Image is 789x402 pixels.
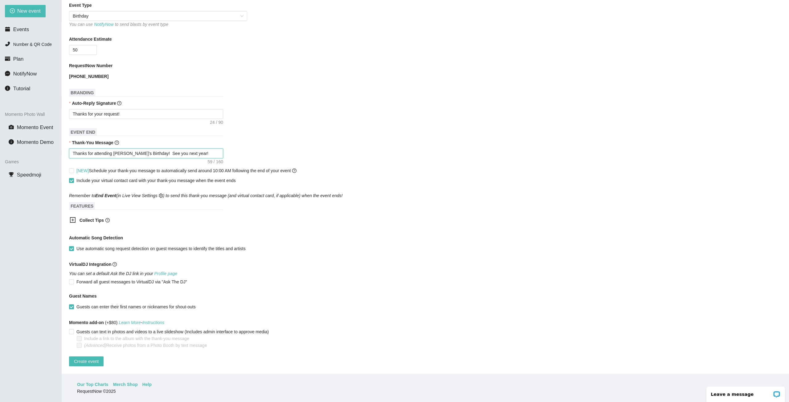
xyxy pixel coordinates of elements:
span: question-circle [112,262,117,266]
span: Momento Demo [17,139,54,145]
span: Momento Event [17,124,53,130]
span: Events [13,26,29,32]
div: You can use to send blasts by event type [69,21,247,28]
b: Auto-Reply Signature [72,101,116,106]
span: Schedule your thank-you message to automatically send around 10:00 AM following the end of your e... [76,168,296,173]
textarea: Thanks for attending [PERSON_NAME]'s Birthday! See you next year! [69,148,223,158]
i: You can set a default Ask the DJ link in your [69,271,177,276]
span: calendar [5,26,10,32]
iframe: LiveChat chat widget [702,383,789,402]
span: BRANDING [69,89,95,97]
span: phone [5,41,10,47]
b: Momento add-on [69,320,104,325]
span: question-circle [117,101,121,105]
b: RequestNow Number [69,62,113,69]
span: New event [17,7,41,15]
span: EVENT END [69,128,97,136]
span: Guests can text in photos and videos to a live slideshow (Includes admin interface to approve media) [74,328,271,335]
span: setting [159,193,163,198]
b: Thank-You Message [72,140,113,145]
b: Attendance Estimate [69,36,112,43]
i: Remember to (in Live View Settings ) to send this thank-you message (and virtual contact card, if... [69,193,343,198]
span: NotifyNow [13,71,37,77]
a: Our Top Charts [77,381,108,388]
a: Learn More [119,320,141,325]
span: Use automatic song request detection on guest messages to identify the titles and artists [74,245,248,252]
span: camera [9,124,14,130]
button: plus-circleNew event [5,5,46,17]
b: [PHONE_NUMBER] [69,74,108,79]
span: info-circle [9,139,14,144]
span: message [5,71,10,76]
span: Tutorial [13,86,30,91]
span: info-circle [5,86,10,91]
span: Number & QR Code [13,42,52,47]
span: question-circle [105,218,110,222]
span: plus-circle [10,8,15,14]
span: Speedmoji [17,172,41,178]
a: NotifyNow [94,22,114,27]
i: - [119,320,164,325]
span: (+$80) [69,319,164,326]
a: Profile page [154,271,178,276]
a: Instructions [142,320,165,325]
b: End Event [95,193,116,198]
span: question-circle [292,169,296,173]
b: Collect Tips [80,218,104,223]
span: Birthday [73,11,243,21]
span: Include a link to the album with the thank-you message [82,335,192,342]
span: FEATURES [69,202,95,210]
button: Create event [69,356,104,366]
span: question-circle [115,140,119,145]
span: Receive photos from a Photo Booth by text message [82,342,209,349]
b: Guest Names [69,294,96,298]
div: Collect Tipsquestion-circle [65,213,219,228]
a: Merch Shop [113,381,138,388]
span: Plan [13,56,24,62]
span: Create event [74,358,99,365]
a: Help [142,381,152,388]
div: RequestNow © 2025 [77,388,772,395]
span: [NEW] [76,168,89,173]
span: plus-square [70,217,76,223]
span: Include your virtual contact card with your thank-you message when the event ends [76,178,236,183]
span: credit-card [5,56,10,61]
span: Guests can enter their first names or nicknames for shout-outs [74,303,198,310]
i: (Advanced) [84,343,106,348]
textarea: Thanks for your request! [69,109,223,119]
b: VirtualDJ Integration [69,262,111,267]
b: Automatic Song Detection [69,234,123,241]
span: Forward all guest messages to VirtualDJ via "Ask The DJ" [74,278,190,285]
span: trophy [9,172,14,177]
b: Event Type [69,2,92,9]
